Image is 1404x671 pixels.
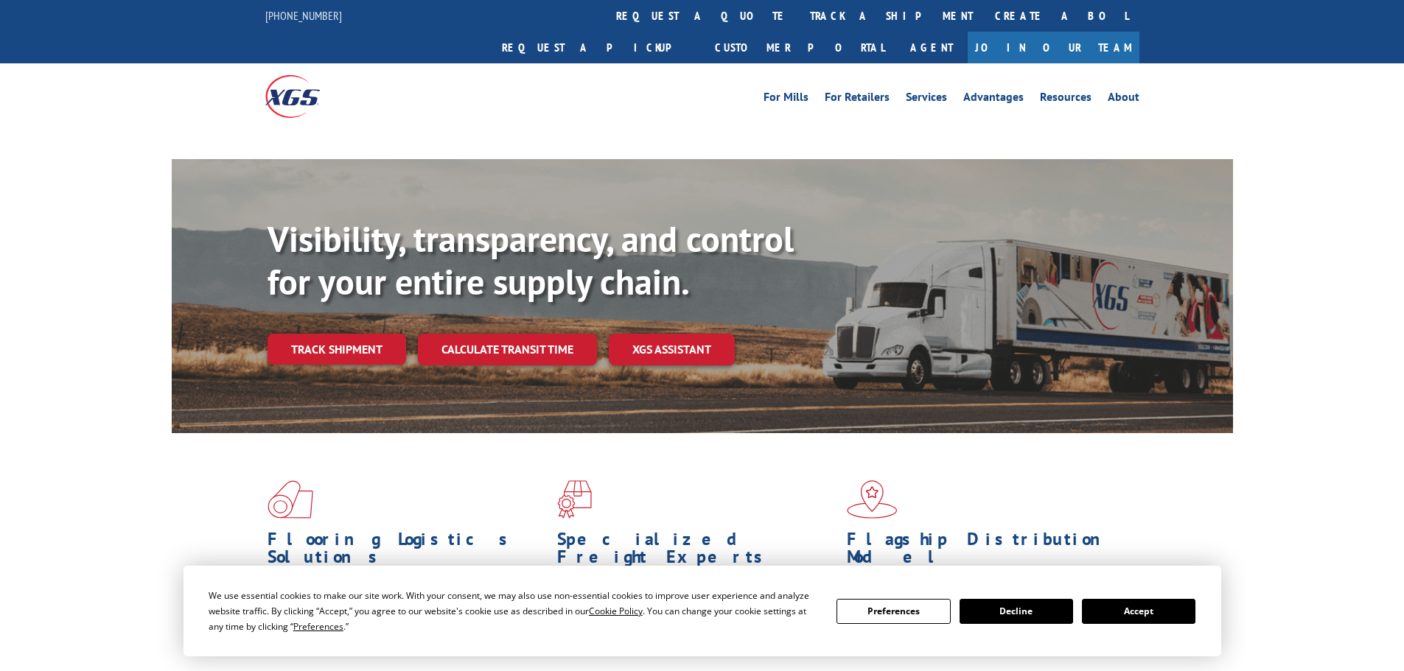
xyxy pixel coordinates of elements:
[764,91,808,108] a: For Mills
[960,599,1073,624] button: Decline
[895,32,968,63] a: Agent
[557,480,592,519] img: xgs-icon-focused-on-flooring-red
[1108,91,1139,108] a: About
[609,334,735,365] a: XGS ASSISTANT
[906,91,947,108] a: Services
[265,8,342,23] a: [PHONE_NUMBER]
[268,480,313,519] img: xgs-icon-total-supply-chain-intelligence-red
[1082,599,1195,624] button: Accept
[209,588,819,634] div: We use essential cookies to make our site work. With your consent, we may also use non-essential ...
[1040,91,1092,108] a: Resources
[847,480,898,519] img: xgs-icon-flagship-distribution-model-red
[557,530,836,573] h1: Specialized Freight Experts
[491,32,704,63] a: Request a pickup
[589,605,643,617] span: Cookie Policy
[418,334,597,365] a: Calculate transit time
[184,566,1221,656] div: Cookie Consent Prompt
[704,32,895,63] a: Customer Portal
[847,530,1125,573] h1: Flagship Distribution Model
[268,216,794,304] b: Visibility, transparency, and control for your entire supply chain.
[268,334,406,365] a: Track shipment
[963,91,1024,108] a: Advantages
[825,91,890,108] a: For Retailers
[293,620,343,633] span: Preferences
[837,599,950,624] button: Preferences
[968,32,1139,63] a: Join Our Team
[268,530,546,573] h1: Flooring Logistics Solutions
